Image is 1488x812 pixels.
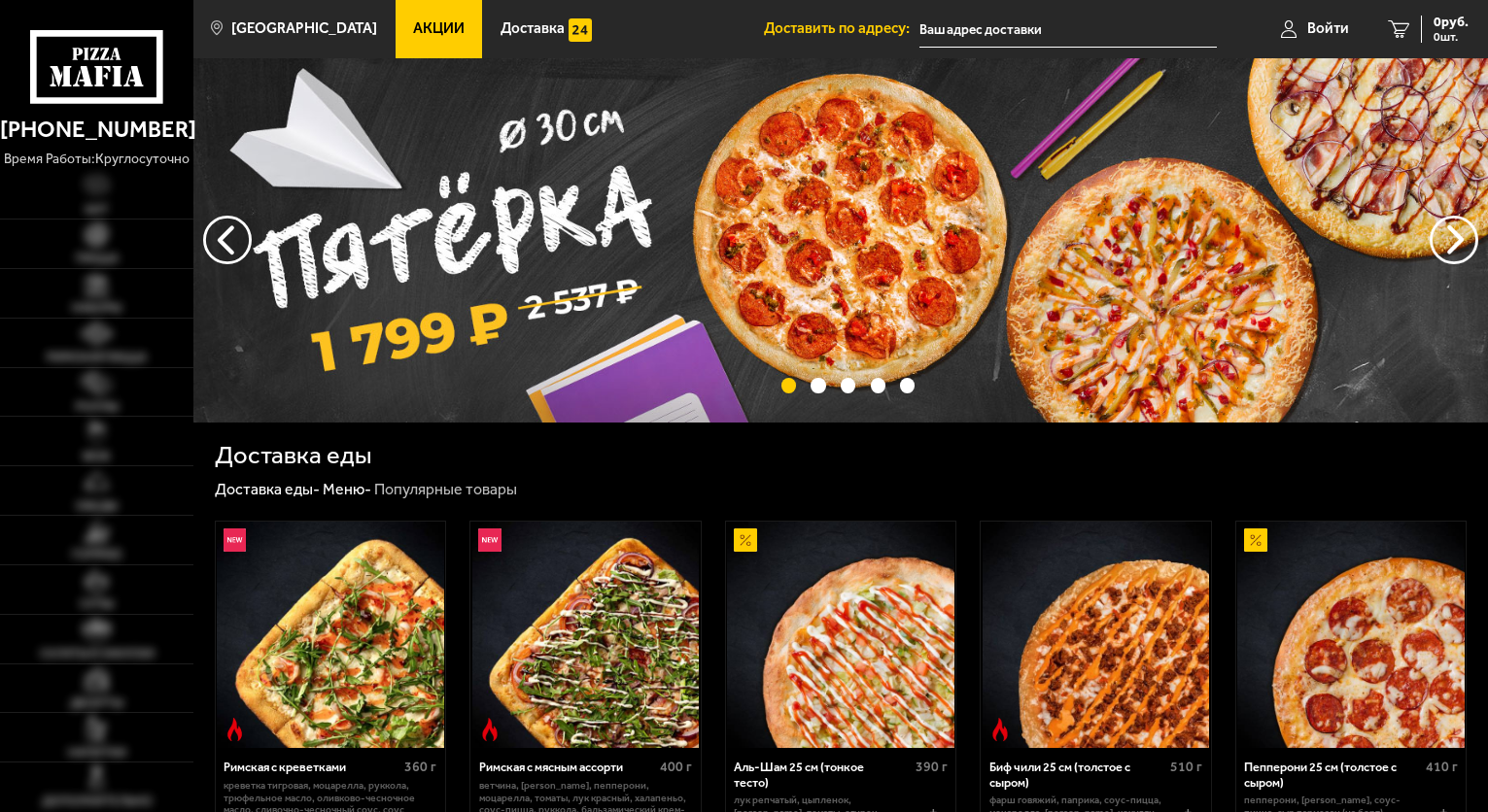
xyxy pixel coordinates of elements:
[988,718,1012,741] img: Острое блюдо
[900,378,915,392] button: точки переключения
[217,522,444,749] img: Римская с креветками
[216,522,446,749] a: НовинкаОстрое блюдоРимская с креветками
[215,480,320,498] a: Доставка еды-
[479,760,655,774] div: Римская с мясным ассорти
[1430,216,1478,264] button: предыдущий
[76,401,119,414] span: Роллы
[727,522,954,749] img: Аль-Шам 25 см (тонкое тесто)
[1426,759,1458,775] span: 410 г
[224,528,247,552] img: Новинка
[1244,760,1420,790] div: Пепперони 25 см (толстое с сыром)
[76,253,119,265] span: Пицца
[726,522,956,749] a: АкционныйАль-Шам 25 см (тонкое тесто)
[40,648,155,660] span: Салаты и закуски
[203,216,252,264] button: следующий
[323,480,371,498] a: Меню-
[68,747,126,760] span: Напитки
[569,18,592,42] img: 15daf4d41897b9f0e9f617042186c801.svg
[1434,31,1469,43] span: 0 шт.
[811,378,825,392] button: точки переключения
[501,21,565,36] span: Доставка
[47,352,147,364] span: Римская пицца
[916,759,948,775] span: 390 г
[1244,528,1267,552] img: Акционный
[1237,522,1465,749] img: Пепперони 25 см (толстое с сыром)
[72,549,122,561] span: Горячее
[472,522,700,749] img: Римская с мясным ассорти
[224,718,247,741] img: Острое блюдо
[404,759,436,775] span: 360 г
[841,378,855,392] button: точки переключения
[470,522,701,749] a: НовинкаОстрое блюдоРимская с мясным ассорти
[80,598,114,611] span: Супы
[919,12,1217,48] input: Ваш адрес доставки
[224,760,399,774] div: Римская с креветками
[871,378,885,392] button: точки переключения
[1307,21,1349,36] span: Войти
[42,795,153,808] span: Дополнительно
[989,760,1165,790] div: Биф чили 25 см (толстое с сыром)
[374,480,517,500] div: Популярные товары
[734,760,910,790] div: Аль-Шам 25 см (тонкое тесто)
[413,21,465,36] span: Акции
[478,718,502,741] img: Острое блюдо
[781,378,796,392] button: точки переключения
[70,697,123,710] span: Десерты
[734,528,757,552] img: Акционный
[1236,522,1467,749] a: АкционныйПепперони 25 см (толстое с сыром)
[83,451,111,463] span: WOK
[983,522,1210,749] img: Биф чили 25 см (толстое с сыром)
[478,528,502,552] img: Новинка
[764,21,919,36] span: Доставить по адресу:
[1170,759,1202,775] span: 510 г
[981,522,1211,749] a: Острое блюдоБиф чили 25 см (толстое с сыром)
[72,302,121,315] span: Наборы
[660,759,692,775] span: 400 г
[1434,16,1469,29] span: 0 руб.
[215,443,371,468] h1: Доставка еды
[231,21,377,36] span: [GEOGRAPHIC_DATA]
[85,204,109,217] span: Хит
[76,500,118,513] span: Обеды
